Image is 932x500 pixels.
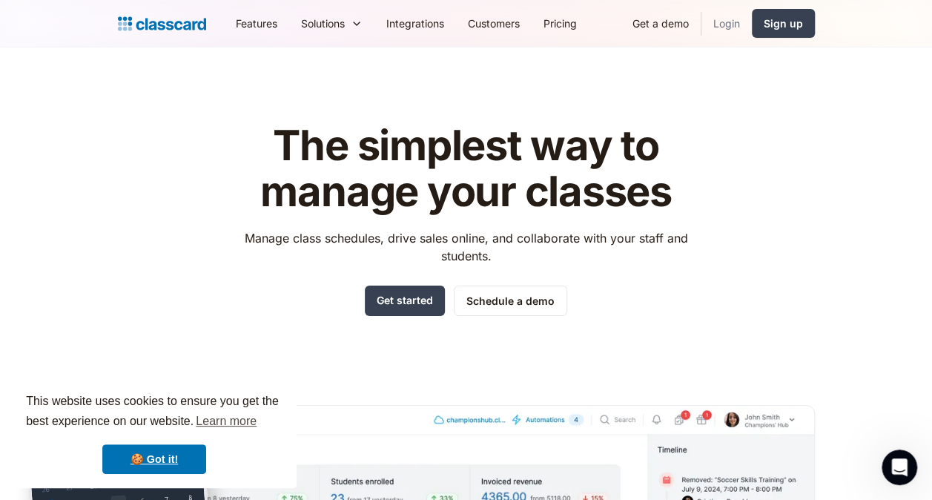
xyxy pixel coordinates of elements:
a: learn more about cookies [194,410,259,432]
a: Features [224,7,289,40]
span: This website uses cookies to ensure you get the best experience on our website. [26,392,282,432]
a: Integrations [374,7,456,40]
iframe: Intercom live chat [882,450,917,485]
a: dismiss cookie message [102,444,206,474]
a: Sign up [752,9,815,38]
h1: The simplest way to manage your classes [231,123,701,214]
a: Login [701,7,752,40]
p: Manage class schedules, drive sales online, and collaborate with your staff and students. [231,229,701,265]
div: Solutions [289,7,374,40]
a: Get started [365,286,445,316]
a: Get a demo [621,7,701,40]
div: cookieconsent [12,378,297,488]
a: home [118,13,206,34]
div: Sign up [764,16,803,31]
a: Schedule a demo [454,286,567,316]
div: Solutions [301,16,345,31]
a: Customers [456,7,532,40]
a: Pricing [532,7,589,40]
